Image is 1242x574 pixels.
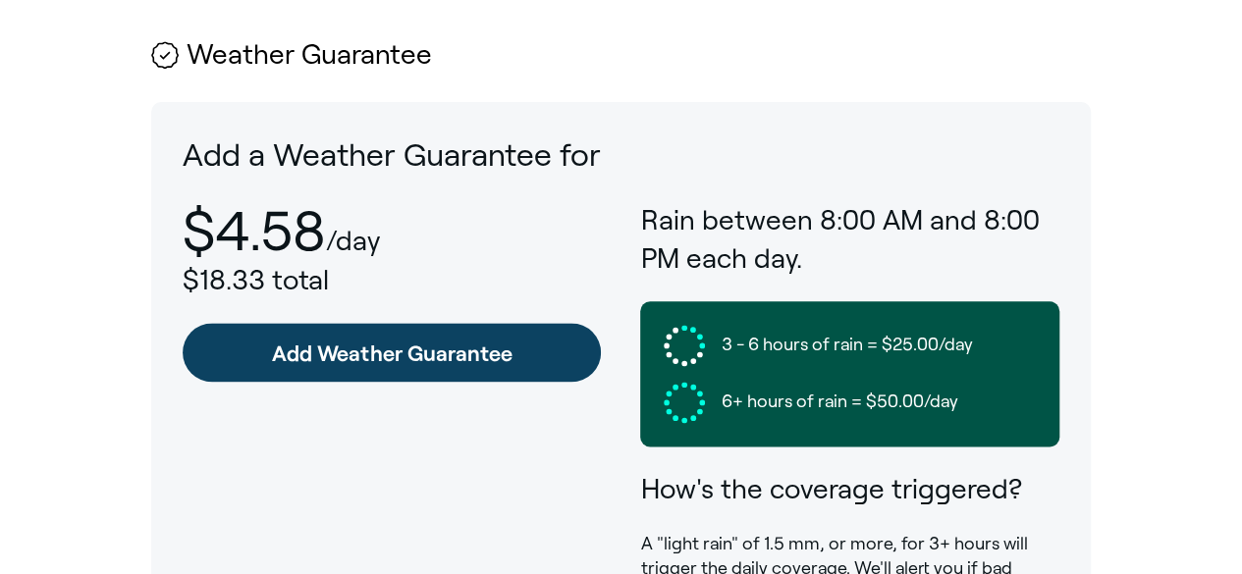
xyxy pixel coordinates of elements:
[183,133,1059,178] p: Add a Weather Guarantee for
[151,40,1091,71] h2: Weather Guarantee
[183,265,329,295] span: $18.33 total
[183,201,326,261] p: $4.58
[326,226,380,256] p: /day
[721,333,972,357] span: 3 - 6 hours of rain = $25.00/day
[640,201,1058,278] h3: Rain between 8:00 AM and 8:00 PM each day.
[640,470,1058,508] h3: How's the coverage triggered?
[183,323,601,382] a: Add Weather Guarantee
[721,390,957,414] span: 6+ hours of rain = $50.00/day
